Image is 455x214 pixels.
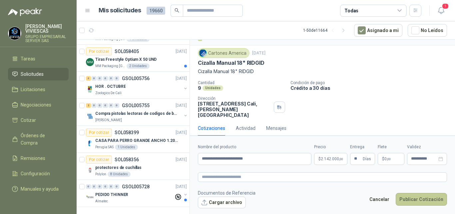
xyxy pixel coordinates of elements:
div: Cartones America [198,48,249,58]
span: Días [363,153,371,165]
span: ,00 [339,157,343,161]
p: Compra pistolas lectoras de codigos de barras [95,111,178,117]
p: MM Packaging [GEOGRAPHIC_DATA] [95,63,125,69]
p: Almatec [95,199,108,204]
span: 1 [442,3,449,9]
p: [PERSON_NAME] VIVIESCAS [25,24,69,33]
p: [DATE] [176,157,187,163]
p: Zoologico De Cali [95,90,122,96]
div: 1 - 50 de 11664 [303,25,349,36]
span: Tareas [21,55,35,62]
span: search [175,8,179,13]
img: Company Logo [199,49,207,57]
div: 1 Unidades [115,145,138,150]
button: Cancelar [366,193,393,206]
div: 0 [114,103,119,108]
p: GRUPO EMPRESARIAL SERVER SAS [25,35,69,43]
p: GSOL005756 [122,76,150,81]
button: No Leídos [408,24,447,37]
div: 0 [103,184,108,189]
img: Company Logo [8,27,21,40]
img: Company Logo [86,193,94,201]
p: SOL058405 [115,49,139,54]
span: $ [382,157,384,161]
a: Solicitudes [8,68,69,80]
p: Cizalla Manual 18" RIDGID [198,68,447,75]
label: Flete [378,144,404,150]
div: 0 [114,184,119,189]
a: Por cotizarSOL058405[DATE] Company LogoTiras Freestyle Optium X 50 UNDMM Packaging [GEOGRAPHIC_DA... [77,45,190,72]
a: Licitaciones [8,83,69,96]
span: Negociaciones [21,101,51,109]
p: [DATE] [176,130,187,136]
label: Entrega [350,144,375,150]
a: Tareas [8,52,69,65]
p: GSOL005728 [122,184,150,189]
img: Company Logo [86,85,94,93]
a: 2 0 0 0 0 0 GSOL005755[DATE] Company LogoCompra pistolas lectoras de codigos de barras[PERSON_NAME] [86,101,188,123]
div: 0 [109,76,114,81]
button: Publicar Cotización [396,193,447,206]
div: Unidades [203,85,223,91]
div: 0 [103,76,108,81]
span: 2.142.000 [321,157,343,161]
img: Logo peakr [8,8,42,16]
span: Configuración [21,170,50,177]
a: 0 0 0 0 0 0 GSOL005728[DATE] Company LogoPEDIDO THINNERAlmatec [86,183,188,204]
div: 0 [92,76,97,81]
label: Nombre del producto [198,144,311,150]
div: 0 [109,184,114,189]
label: Precio [314,144,347,150]
a: Remisiones [8,152,69,165]
p: Tiras Freestyle Optium X 50 UND [95,56,157,63]
div: Por cotizar [86,156,112,164]
img: Company Logo [86,139,94,147]
div: 0 [86,184,91,189]
span: Licitaciones [21,86,45,93]
a: Por cotizarSOL058399[DATE] Company LogoCASA PARA PERRO GRANDE ANCHO 1.20x1.00 x1.20Perugia SAS1 U... [77,126,190,153]
a: Por cotizarSOL058356[DATE] Company Logoprotectores de cuchillasPolylon8 Unidades [77,153,190,180]
div: Por cotizar [86,129,112,137]
span: ,00 [387,157,391,161]
button: Asignado a mi [354,24,402,37]
p: GSOL005755 [122,103,150,108]
span: Manuales y ayuda [21,185,59,193]
span: Cotizar [21,117,36,124]
span: 0 [384,157,391,161]
p: [DATE] [252,50,265,56]
img: Company Logo [86,58,94,66]
span: 19660 [147,7,165,15]
div: Cotizaciones [198,125,225,132]
a: 3 0 0 0 0 0 GSOL005756[DATE] Company LogoHOR . OCTUBREZoologico De Cali [86,74,188,96]
div: 0 [92,184,97,189]
div: 0 [114,76,119,81]
p: protectores de cuchillas [95,165,142,171]
div: Mensajes [266,125,286,132]
p: SOL058356 [115,157,139,162]
p: Polylon [95,172,106,177]
button: 1 [435,5,447,17]
p: [DATE] [176,184,187,190]
p: Perugia SAS [95,145,114,150]
a: Configuración [8,167,69,180]
span: Solicitudes [21,70,44,78]
p: [STREET_ADDRESS] Cali , [PERSON_NAME][GEOGRAPHIC_DATA] [198,101,271,118]
p: CASA PARA PERRO GRANDE ANCHO 1.20x1.00 x1.20 [95,138,178,144]
a: Negociaciones [8,98,69,111]
p: 9 [198,85,201,91]
p: PEDIDO THINNER [95,192,128,198]
p: [PERSON_NAME] [95,118,122,123]
p: $ 0,00 [378,153,404,165]
a: Cotizar [8,114,69,127]
div: 3 [86,76,91,81]
div: 8 Unidades [108,172,131,177]
div: 2 [86,103,91,108]
div: 0 [97,103,102,108]
div: 0 [97,76,102,81]
div: 2 Unidades [127,63,150,69]
p: HOR . OCTUBRE [95,83,126,90]
span: Remisiones [21,155,45,162]
h1: Mis solicitudes [99,6,141,15]
div: 0 [103,103,108,108]
p: Cizalla Manual 18" RIDGID [198,59,264,66]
